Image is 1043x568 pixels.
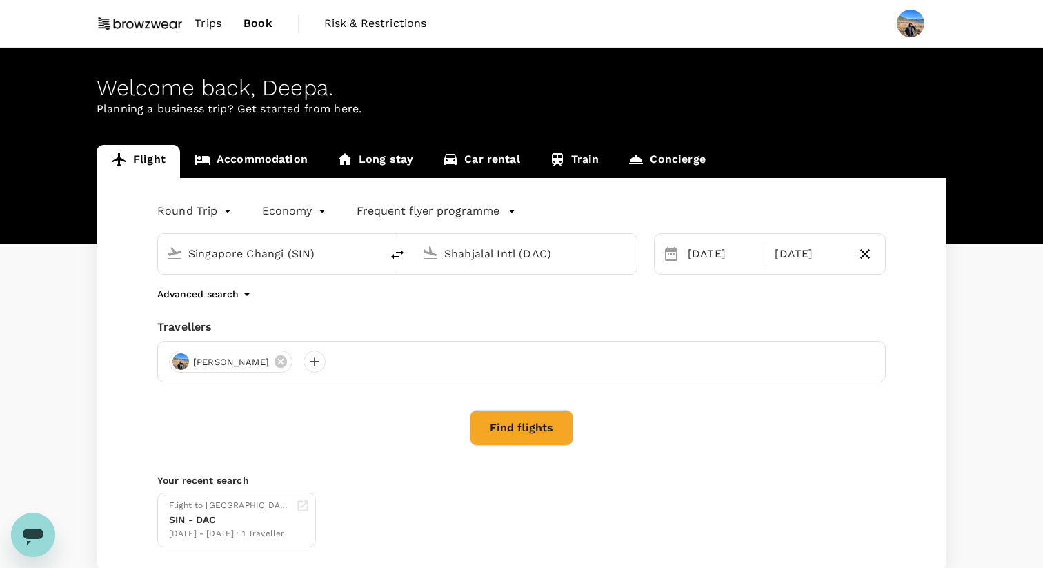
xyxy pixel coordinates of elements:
[11,513,55,557] iframe: Button to launch messaging window
[324,15,427,32] span: Risk & Restrictions
[897,10,924,37] img: Deepa Subramaniam
[97,8,183,39] img: Browzwear Solutions Pte Ltd
[244,15,272,32] span: Book
[381,238,414,271] button: delete
[195,15,221,32] span: Trips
